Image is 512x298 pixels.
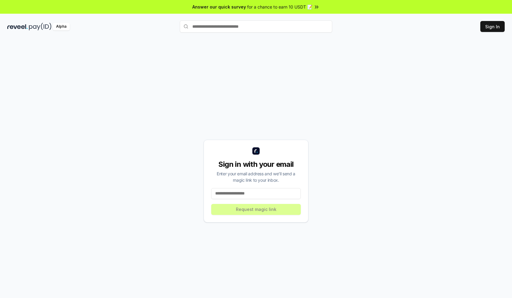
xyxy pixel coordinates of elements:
[29,23,52,30] img: pay_id
[192,4,246,10] span: Answer our quick survey
[211,160,301,169] div: Sign in with your email
[252,147,260,155] img: logo_small
[53,23,70,30] div: Alpha
[480,21,505,32] button: Sign In
[247,4,312,10] span: for a chance to earn 10 USDT 📝
[7,23,28,30] img: reveel_dark
[211,170,301,183] div: Enter your email address and we’ll send a magic link to your inbox.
